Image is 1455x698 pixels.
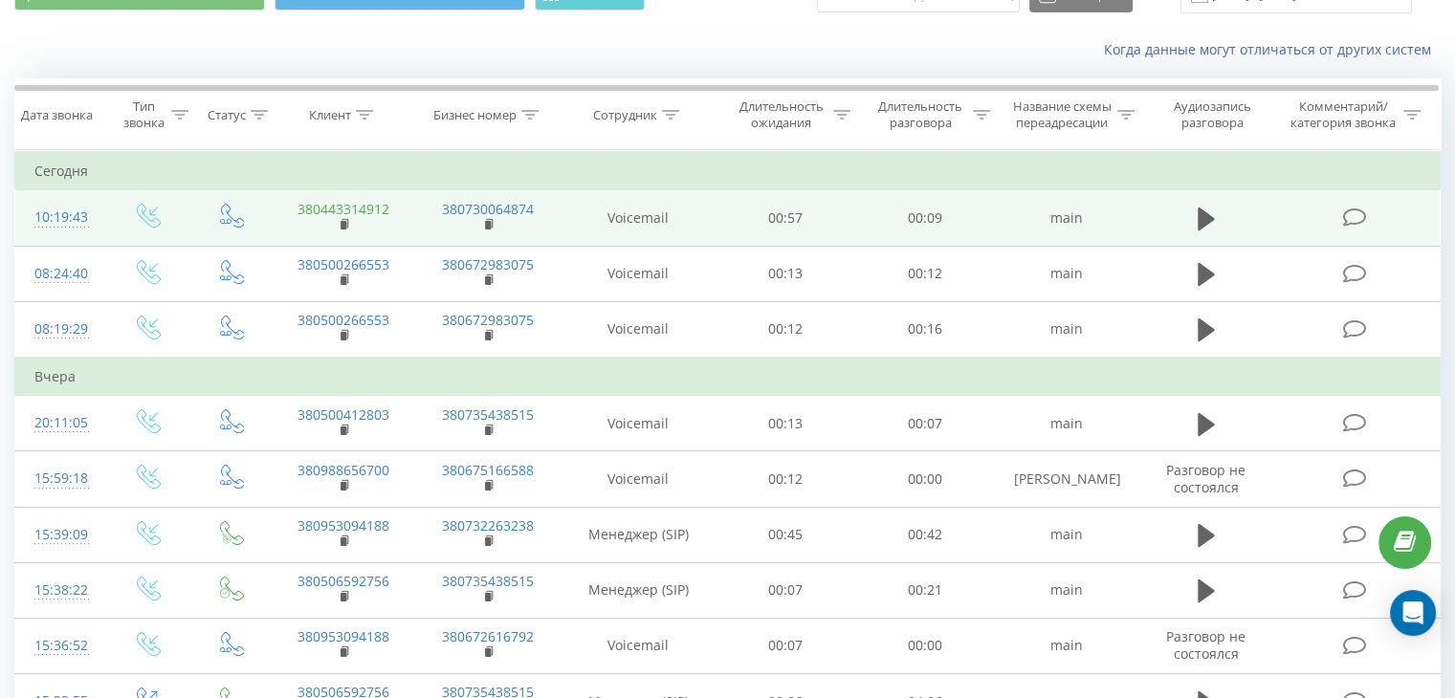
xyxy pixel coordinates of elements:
[716,190,855,246] td: 00:57
[298,516,389,534] a: 380953094188
[1287,98,1399,131] div: Комментарий/категория звонка
[34,404,85,442] div: 20:11:05
[855,246,994,301] td: 00:12
[1166,627,1246,663] span: Разговор не состоялся
[298,627,389,645] a: 380953094188
[561,190,716,246] td: Voicemail
[561,507,716,562] td: Менеджер (SIP)
[561,396,716,451] td: Voicemail
[1012,98,1113,131] div: Название схемы переадресации
[34,311,85,348] div: 08:19:29
[1157,98,1268,131] div: Аудиозапись разговора
[561,301,716,358] td: Voicemail
[15,152,1441,190] td: Сегодня
[994,618,1138,673] td: main
[855,562,994,618] td: 00:21
[855,301,994,358] td: 00:16
[994,451,1138,507] td: [PERSON_NAME]
[716,246,855,301] td: 00:13
[442,516,534,534] a: 380732263238
[561,618,716,673] td: Voicemail
[309,107,351,123] div: Клиент
[442,311,534,329] a: 380672983075
[34,516,85,554] div: 15:39:09
[442,627,534,645] a: 380672616792
[716,562,855,618] td: 00:07
[994,562,1138,618] td: main
[593,107,657,123] div: Сотрудник
[716,507,855,562] td: 00:45
[716,451,855,507] td: 00:12
[1104,40,1441,58] a: Когда данные могут отличаться от других систем
[298,461,389,479] a: 380988656700
[1390,590,1436,636] div: Open Intercom Messenger
[561,451,716,507] td: Voicemail
[716,396,855,451] td: 00:13
[34,255,85,293] div: 08:24:40
[34,460,85,497] div: 15:59:18
[34,627,85,665] div: 15:36:52
[994,190,1138,246] td: main
[734,98,829,131] div: Длительность ожидания
[561,562,716,618] td: Менеджер (SIP)
[994,301,1138,358] td: main
[855,190,994,246] td: 00:09
[208,107,246,123] div: Статус
[855,507,994,562] td: 00:42
[855,618,994,673] td: 00:00
[15,358,1441,396] td: Вчера
[298,311,389,329] a: 380500266553
[561,246,716,301] td: Voicemail
[442,572,534,590] a: 380735438515
[442,255,534,273] a: 380672983075
[121,98,165,131] div: Тип звонка
[442,200,534,218] a: 380730064874
[855,451,994,507] td: 00:00
[716,301,855,358] td: 00:12
[442,405,534,424] a: 380735438515
[34,572,85,609] div: 15:38:22
[1166,461,1246,496] span: Разговор не состоялся
[298,255,389,273] a: 380500266553
[994,246,1138,301] td: main
[298,572,389,590] a: 380506592756
[21,107,93,123] div: Дата звонка
[855,396,994,451] td: 00:07
[34,199,85,236] div: 10:19:43
[994,507,1138,562] td: main
[994,396,1138,451] td: main
[872,98,968,131] div: Длительность разговора
[298,405,389,424] a: 380500412803
[442,461,534,479] a: 380675166588
[298,200,389,218] a: 380443314912
[433,107,517,123] div: Бизнес номер
[716,618,855,673] td: 00:07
